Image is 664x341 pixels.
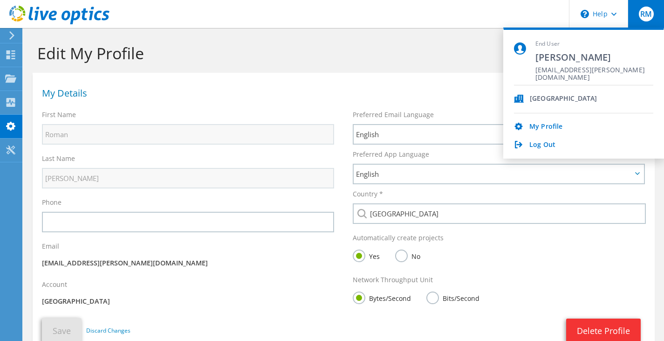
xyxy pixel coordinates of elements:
span: [PERSON_NAME] [535,51,653,63]
h1: Edit My Profile [37,43,645,63]
span: [EMAIL_ADDRESS][PERSON_NAME][DOMAIN_NAME] [535,66,653,75]
span: English [356,129,631,140]
label: Account [42,280,67,289]
p: [GEOGRAPHIC_DATA] [42,296,334,306]
a: Log Out [529,141,555,150]
label: Bits/Second [426,292,479,303]
label: Yes [353,250,380,261]
label: Preferred App Language [353,150,429,159]
label: Bytes/Second [353,292,411,303]
label: Automatically create projects [353,233,444,243]
a: Discard Changes [86,326,130,336]
svg: \n [581,10,589,18]
label: Network Throughput Unit [353,275,433,285]
label: Last Name [42,154,75,163]
label: Phone [42,198,62,207]
a: My Profile [529,123,562,132]
span: End User [535,40,653,48]
p: [EMAIL_ADDRESS][PERSON_NAME][DOMAIN_NAME] [42,258,334,268]
label: Country * [353,189,383,199]
label: Preferred Email Language [353,110,434,119]
h1: My Details [42,89,641,98]
label: First Name [42,110,76,119]
label: Email [42,242,59,251]
label: No [395,250,420,261]
span: RM [639,7,654,21]
span: English [356,168,631,180]
div: [GEOGRAPHIC_DATA] [530,95,597,104]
